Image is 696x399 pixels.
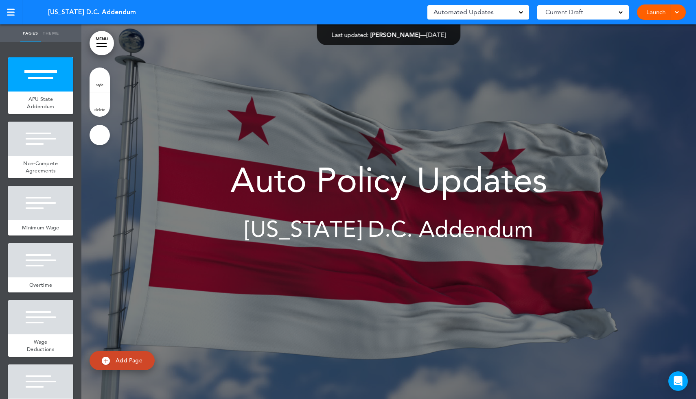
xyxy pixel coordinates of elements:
span: delete [94,107,105,112]
span: Minimum Wage [22,224,59,231]
span: style [96,82,103,87]
a: Pages [20,24,41,42]
span: Overtime [29,281,52,288]
span: APU State Addendum [27,96,54,110]
a: APU State Addendum [8,92,73,114]
span: Automated Updates [433,7,494,18]
a: Launch [643,4,669,20]
span: [PERSON_NAME] [370,31,420,39]
a: Overtime [8,277,73,293]
span: [DATE] [427,31,446,39]
span: Auto Policy Updates [230,160,547,201]
span: Wage Deductions [27,338,55,353]
div: — [332,32,446,38]
a: Wage Deductions [8,334,73,357]
a: Theme [41,24,61,42]
a: Non-Compete Agreements [8,156,73,178]
span: Last updated: [332,31,369,39]
div: Open Intercom Messenger [668,371,688,391]
a: style [90,68,110,92]
a: Minimum Wage [8,220,73,235]
a: Add Page [90,351,155,370]
a: MENU [90,31,114,55]
span: Non-Compete Agreements [23,160,58,174]
span: [US_STATE] D.C. Addendum [48,8,136,17]
img: add.svg [102,357,110,365]
span: Current Draft [545,7,583,18]
span: Add Page [116,357,142,364]
a: delete [90,92,110,117]
span: [US_STATE] D.C. Addendum [245,216,533,242]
